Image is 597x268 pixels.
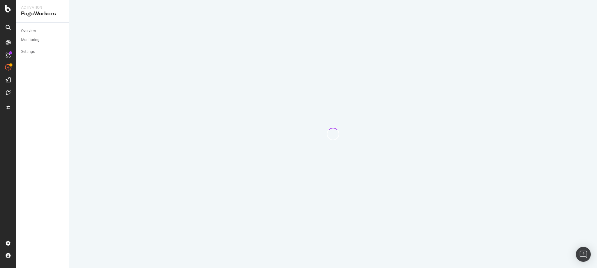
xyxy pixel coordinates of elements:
[21,37,64,43] a: Monitoring
[21,49,64,55] a: Settings
[21,37,39,43] div: Monitoring
[576,247,591,262] div: Open Intercom Messenger
[21,5,64,10] div: Activation
[21,10,64,17] div: PageWorkers
[21,28,64,34] a: Overview
[21,28,36,34] div: Overview
[21,49,35,55] div: Settings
